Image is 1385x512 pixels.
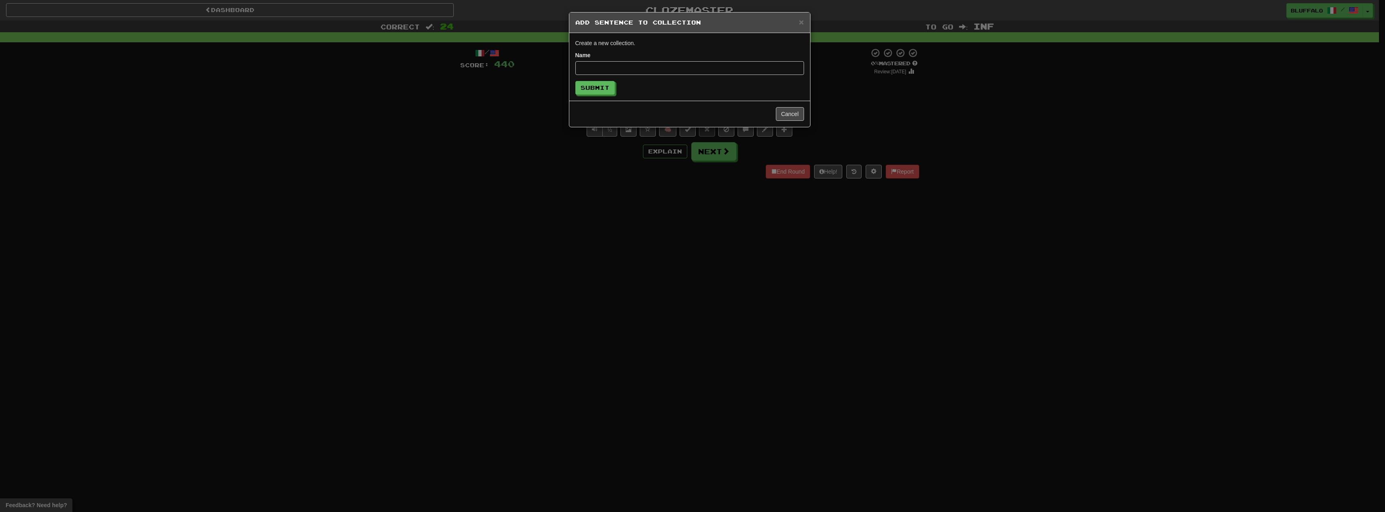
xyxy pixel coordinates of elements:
[799,17,804,27] span: ×
[575,19,804,27] h5: Add Sentence to Collection
[799,18,804,26] button: Close
[575,51,591,59] label: Name
[575,39,804,47] p: Create a new collection.
[575,81,615,95] button: Submit
[776,107,804,121] button: Cancel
